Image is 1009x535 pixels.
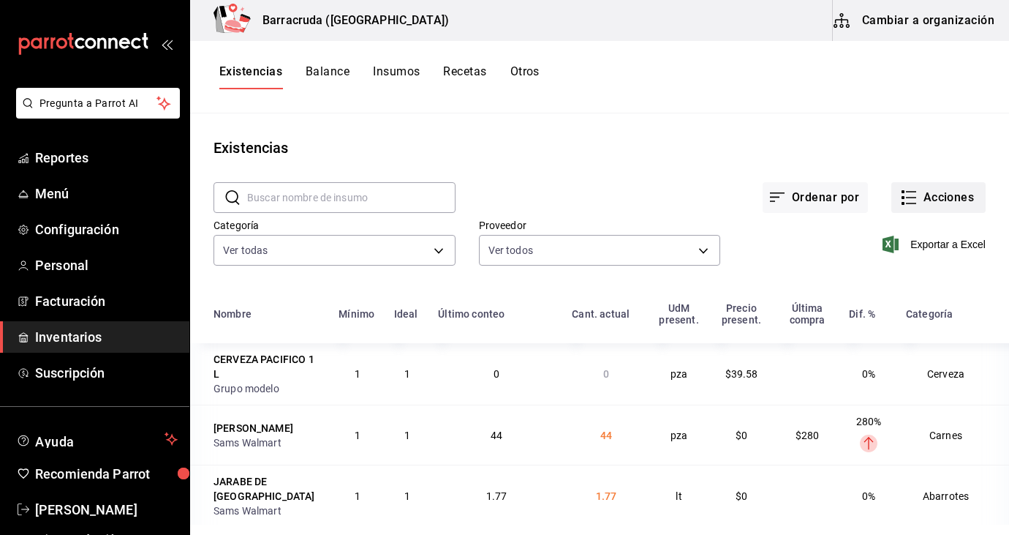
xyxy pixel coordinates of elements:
[219,64,282,89] button: Existencias
[649,405,708,465] td: pza
[35,184,178,203] span: Menú
[404,490,410,502] span: 1
[494,368,499,380] span: 0
[35,430,159,448] span: Ayuda
[213,421,293,435] div: [PERSON_NAME]
[35,363,178,383] span: Suscripción
[862,490,875,502] span: 0%
[649,465,708,527] td: lt
[796,430,820,441] span: $280
[725,368,758,380] span: $39.58
[16,88,180,119] button: Pregunta a Parrot AI
[35,148,178,168] span: Reportes
[39,96,157,111] span: Pregunta a Parrot AI
[906,308,953,320] div: Categoría
[35,500,178,520] span: [PERSON_NAME]
[763,182,868,213] button: Ordenar por
[355,368,360,380] span: 1
[897,465,1009,527] td: Abarrotes
[891,182,986,213] button: Acciones
[649,343,708,405] td: pza
[736,430,747,441] span: $0
[35,464,178,484] span: Recomienda Parrot
[355,430,360,441] span: 1
[717,302,766,326] div: Precio present.
[491,430,502,441] span: 44
[572,308,630,320] div: Cant. actual
[213,220,456,231] label: Categoría
[35,327,178,347] span: Inventarios
[251,12,449,29] h3: Barracruda ([GEOGRAPHIC_DATA])
[479,220,721,231] label: Proveedor
[438,308,504,320] div: Último conteo
[373,64,420,89] button: Insumos
[603,368,609,380] span: 0
[219,64,540,89] div: navigation tabs
[213,137,288,159] div: Existencias
[161,38,173,50] button: open_drawer_menu
[404,368,410,380] span: 1
[736,490,747,502] span: $0
[486,490,507,502] span: 1.77
[306,64,349,89] button: Balance
[404,430,410,441] span: 1
[488,243,533,258] span: Ver todos
[223,243,268,258] span: Ver todas
[658,302,700,326] div: UdM present.
[897,343,1009,405] td: Cerveza
[897,405,1009,465] td: Carnes
[213,474,321,504] div: JARABE DE [GEOGRAPHIC_DATA]
[213,352,321,381] div: CERVEZA PACIFICO 1 L
[849,308,875,320] div: Dif. %
[213,308,252,320] div: Nombre
[213,381,321,396] div: Grupo modelo
[885,236,986,253] button: Exportar a Excel
[510,64,540,89] button: Otros
[394,308,418,320] div: Ideal
[35,291,178,311] span: Facturación
[596,490,617,502] span: 1.77
[35,220,178,239] span: Configuración
[856,416,882,427] span: 280%
[213,435,321,450] div: Sams Walmart
[783,302,831,326] div: Última compra
[247,183,456,212] input: Buscar nombre de insumo
[600,430,612,441] span: 44
[10,106,180,121] a: Pregunta a Parrot AI
[213,504,321,518] div: Sams Walmart
[355,490,360,502] span: 1
[862,368,875,380] span: 0%
[35,255,178,275] span: Personal
[443,64,486,89] button: Recetas
[339,308,374,320] div: Mínimo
